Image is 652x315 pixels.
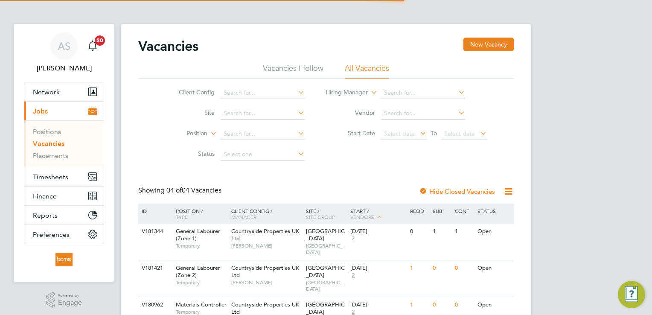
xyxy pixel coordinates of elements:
[140,297,169,313] div: V180962
[221,108,305,120] input: Search for...
[46,292,82,308] a: Powered byEngage
[166,88,215,96] label: Client Config
[166,109,215,117] label: Site
[345,63,389,79] li: All Vacancies
[24,82,104,101] button: Network
[444,130,475,137] span: Select date
[408,204,430,218] div: Reqd
[138,186,223,195] div: Showing
[58,292,82,299] span: Powered by
[306,279,346,292] span: [GEOGRAPHIC_DATA]
[176,264,220,279] span: General Labourer (Zone 2)
[95,35,105,46] span: 20
[176,279,227,286] span: Temporary
[176,227,220,242] span: General Labourer (Zone 1)
[231,264,299,279] span: Countryside Properties UK Ltd
[58,41,70,52] span: AS
[453,224,475,239] div: 1
[431,224,453,239] div: 1
[475,224,512,239] div: Open
[176,242,227,249] span: Temporary
[306,213,335,220] span: Site Group
[350,272,356,279] span: 2
[33,128,61,136] a: Positions
[463,38,514,51] button: New Vacancy
[231,279,302,286] span: [PERSON_NAME]
[475,297,512,313] div: Open
[33,230,70,239] span: Preferences
[33,140,64,148] a: Vacancies
[428,128,440,139] span: To
[221,149,305,160] input: Select one
[306,264,345,279] span: [GEOGRAPHIC_DATA]
[348,204,408,225] div: Start /
[14,24,114,282] nav: Main navigation
[176,213,188,220] span: Type
[263,63,323,79] li: Vacancies I follow
[453,260,475,276] div: 0
[24,102,104,120] button: Jobs
[326,109,375,117] label: Vendor
[350,213,374,220] span: Vendors
[231,227,299,242] span: Countryside Properties UK Ltd
[24,206,104,225] button: Reports
[381,108,465,120] input: Search for...
[431,204,453,218] div: Sub
[221,87,305,99] input: Search for...
[176,301,227,308] span: Materials Controller
[408,297,430,313] div: 1
[140,224,169,239] div: V181344
[326,129,375,137] label: Start Date
[475,260,512,276] div: Open
[166,150,215,157] label: Status
[33,88,60,96] span: Network
[58,299,82,306] span: Engage
[24,120,104,167] div: Jobs
[24,167,104,186] button: Timesheets
[24,253,104,266] a: Go to home page
[475,204,512,218] div: Status
[140,204,169,218] div: ID
[169,204,229,224] div: Position /
[140,260,169,276] div: V181421
[319,88,368,97] label: Hiring Manager
[33,211,58,219] span: Reports
[55,253,72,266] img: borneltd-logo-retina.png
[166,186,182,195] span: 04 of
[384,130,415,137] span: Select date
[350,301,406,309] div: [DATE]
[33,192,57,200] span: Finance
[453,204,475,218] div: Conf
[229,204,304,224] div: Client Config /
[231,213,256,220] span: Manager
[24,32,104,73] a: AS[PERSON_NAME]
[419,187,495,195] label: Hide Closed Vacancies
[231,242,302,249] span: [PERSON_NAME]
[350,265,406,272] div: [DATE]
[431,297,453,313] div: 0
[431,260,453,276] div: 0
[33,107,48,115] span: Jobs
[306,227,345,242] span: [GEOGRAPHIC_DATA]
[24,63,104,73] span: Andrew Stevensen
[306,242,346,256] span: [GEOGRAPHIC_DATA]
[24,225,104,244] button: Preferences
[166,186,221,195] span: 04 Vacancies
[138,38,198,55] h2: Vacancies
[84,32,101,60] a: 20
[33,152,68,160] a: Placements
[33,173,68,181] span: Timesheets
[304,204,349,224] div: Site /
[221,128,305,140] input: Search for...
[618,281,645,308] button: Engage Resource Center
[158,129,207,138] label: Position
[408,224,430,239] div: 0
[381,87,465,99] input: Search for...
[453,297,475,313] div: 0
[350,235,356,242] span: 2
[24,187,104,205] button: Finance
[350,228,406,235] div: [DATE]
[408,260,430,276] div: 1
